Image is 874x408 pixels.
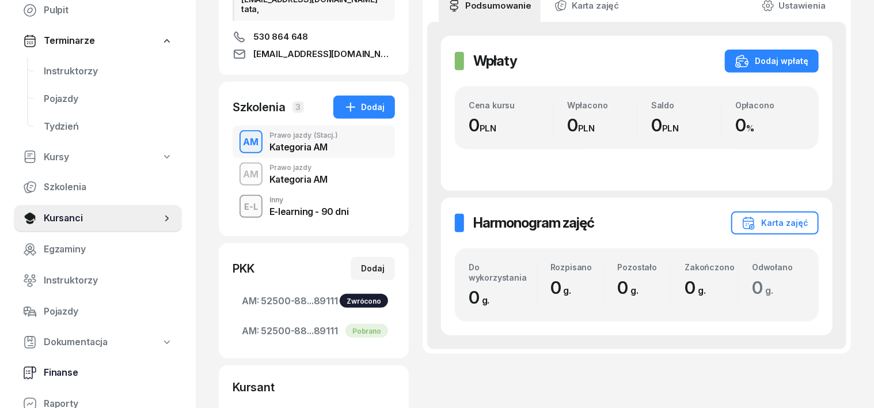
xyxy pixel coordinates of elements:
[345,324,388,338] div: Pobrano
[333,96,395,119] button: Dodaj
[735,115,805,136] div: 0
[14,267,182,294] a: Instruktorzy
[482,294,490,306] small: g.
[651,115,721,136] div: 0
[752,277,779,298] span: 0
[14,28,182,54] a: Terminarze
[242,324,386,339] span: 52500-88...89111
[473,52,517,70] h2: Wpłaty
[344,100,385,114] div: Dodaj
[233,379,395,395] div: Kursant
[269,207,348,216] div: E-learning - 90 dni
[233,126,395,158] button: AMPrawo jazdy(Stacj.)Kategoria AM
[44,335,108,350] span: Dokumentacja
[44,211,161,226] span: Kursanci
[746,123,754,134] small: %
[35,113,182,141] a: Tydzień
[233,317,395,345] a: AM:52500-88...89111Pobrano
[44,365,173,380] span: Finanse
[240,130,263,153] button: AM
[233,190,395,222] button: E-LInnyE-learning - 90 dni
[269,142,338,152] div: Kategoria AM
[361,262,385,275] div: Dodaj
[239,165,264,184] div: AM
[742,216,808,230] div: Karta zajęć
[269,164,328,171] div: Prawo jazdy
[240,199,263,214] div: E-L
[14,236,182,263] a: Egzaminy
[685,277,712,298] span: 0
[662,123,679,134] small: PLN
[44,92,173,107] span: Pojazdy
[567,100,637,110] div: Wpłacono
[765,285,773,296] small: g.
[269,197,348,203] div: Inny
[14,298,182,326] a: Pojazdy
[269,132,338,139] div: Prawo jazdy
[735,100,805,110] div: Opłacono
[685,262,738,272] div: Zakończono
[651,100,721,110] div: Saldo
[14,144,182,171] a: Kursy
[618,262,671,272] div: Pozostało
[564,285,572,296] small: g.
[550,262,603,272] div: Rozpisano
[550,277,577,298] span: 0
[469,262,536,282] div: Do wykorzystania
[480,123,497,134] small: PLN
[233,47,395,61] a: [EMAIL_ADDRESS][DOMAIN_NAME]
[233,30,395,44] a: 530 864 648
[242,294,259,309] span: AM:
[752,262,805,272] div: Odwołano
[292,101,304,113] span: 3
[253,30,308,44] span: 530 864 648
[35,58,182,85] a: Instruktorzy
[14,205,182,232] a: Kursanci
[233,158,395,190] button: AMPrawo jazdyKategoria AM
[44,119,173,134] span: Tydzień
[351,257,395,280] button: Dodaj
[242,294,386,309] span: 52500-88...89111
[239,133,264,152] div: AM
[233,99,286,115] div: Szkolenia
[44,64,173,79] span: Instruktorzy
[44,33,94,48] span: Terminarze
[44,3,173,18] span: Pulpit
[469,100,553,110] div: Cena kursu
[44,242,173,257] span: Egzaminy
[233,260,254,277] div: PKK
[14,329,182,356] a: Dokumentacja
[618,277,671,299] div: 0
[35,85,182,113] a: Pojazdy
[469,115,553,136] div: 0
[314,132,338,139] span: (Stacj.)
[253,47,395,61] span: [EMAIL_ADDRESS][DOMAIN_NAME]
[240,195,263,218] button: E-L
[469,287,496,308] span: 0
[44,150,69,165] span: Kursy
[698,285,706,296] small: g.
[630,285,639,296] small: g.
[240,163,263,186] button: AM
[269,175,328,184] div: Kategoria AM
[242,324,259,339] span: AM:
[44,304,173,319] span: Pojazdy
[725,50,819,73] button: Dodaj wpłatę
[473,214,594,232] h2: Harmonogram zajęć
[578,123,595,134] small: PLN
[567,115,637,136] div: 0
[44,273,173,288] span: Instruktorzy
[44,180,173,195] span: Szkolenia
[735,54,808,68] div: Dodaj wpłatę
[340,294,388,308] div: Zwrócono
[14,173,182,201] a: Szkolenia
[233,287,395,315] a: AM:52500-88...89111Zwrócono
[14,359,182,387] a: Finanse
[731,211,819,235] button: Karta zajęć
